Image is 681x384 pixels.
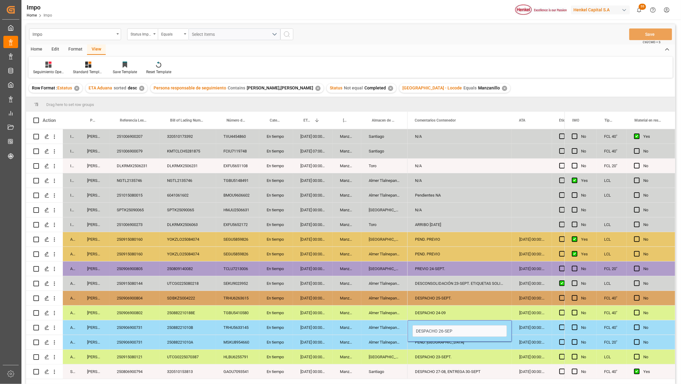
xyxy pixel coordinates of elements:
[29,28,121,40] button: open menu
[216,188,259,202] div: BMOU9606602
[512,232,552,247] div: [DATE] 00:00:00
[160,247,216,261] div: YOKZLO25084074
[293,247,333,261] div: [DATE] 00:00:00
[259,291,293,305] div: En tiempo
[63,203,80,217] div: In progress
[293,291,333,305] div: [DATE] 00:00:00
[361,276,408,291] div: Almer Tlalnepantla
[333,276,361,291] div: Manzanillo
[216,203,259,217] div: HMJU2506631
[333,173,361,188] div: Manzanillo
[565,144,675,159] div: Press SPACE to select this row.
[109,247,160,261] div: 250915080160
[216,262,259,276] div: TCLU7213006
[160,335,216,349] div: 25088221010A
[26,291,408,306] div: Press SPACE to select this row.
[80,320,109,335] div: [PERSON_NAME]
[26,276,408,291] div: Press SPACE to select this row.
[293,335,333,349] div: [DATE] 00:00:00
[26,129,408,144] div: Press SPACE to select this row.
[216,306,259,320] div: TGBU5410580
[109,203,160,217] div: SPTK25090065
[80,129,109,144] div: [PERSON_NAME]
[502,86,507,91] div: ✕
[63,188,80,202] div: In progress
[293,320,333,335] div: [DATE] 00:00:00
[330,85,342,90] span: Status
[80,364,109,379] div: [PERSON_NAME]
[293,217,333,232] div: [DATE] 00:00:00
[597,350,627,364] div: LCL
[512,291,552,305] div: [DATE] 00:00:00
[80,203,109,217] div: [PERSON_NAME]
[160,129,216,144] div: 320510173392
[63,129,80,144] div: In progress
[512,335,552,349] div: [DATE] 00:00:00
[293,144,333,158] div: [DATE] 07:00:00
[293,173,333,188] div: [DATE] 00:00:00
[565,291,675,306] div: Press SPACE to select this row.
[26,350,408,364] div: Press SPACE to select this row.
[408,262,512,276] div: PREVIO 24-SEPT.
[63,291,80,305] div: Arrived
[216,320,259,335] div: TRHU5633145
[259,247,293,261] div: En tiempo
[293,203,333,217] div: [DATE] 00:00:00
[259,159,293,173] div: En tiempo
[47,44,64,55] div: Edit
[26,217,408,232] div: Press SPACE to select this row.
[512,276,552,291] div: [DATE] 00:00:00
[27,3,52,12] div: Impo
[63,306,80,320] div: Arrived
[643,159,668,173] div: No
[333,247,361,261] div: Manzanillo
[408,159,512,173] div: N/A
[216,217,259,232] div: EXFU5652172
[32,30,114,38] div: Impo
[643,188,668,202] div: No
[146,69,171,75] div: Reset Template
[26,188,408,203] div: Press SPACE to select this row.
[158,28,188,40] button: open menu
[26,247,408,262] div: Press SPACE to select this row.
[26,320,408,335] div: Press SPACE to select this row.
[27,13,37,17] a: Home
[160,188,216,202] div: 6041061602
[160,276,216,291] div: UTCG0225080218
[293,159,333,173] div: [DATE] 00:00:00
[80,173,109,188] div: [PERSON_NAME]
[80,232,109,247] div: [PERSON_NAME]
[293,276,333,291] div: [DATE] 00:00:00
[63,335,80,349] div: Arrived
[109,159,160,173] div: DLKRMX2506231
[597,247,627,261] div: LCL
[629,28,672,40] button: Save
[571,6,630,14] div: Henkel Capital S.A
[597,291,627,305] div: FCL 40"
[109,144,160,158] div: 251006900079
[333,203,361,217] div: Manzanillo
[259,335,293,349] div: En tiempo
[63,276,80,291] div: Arrived
[160,364,216,379] div: 320510153813
[565,217,675,232] div: Press SPACE to select this row.
[293,306,333,320] div: [DATE] 00:00:00
[216,247,259,261] div: SEGU5859826
[160,173,216,188] div: NGTL2135746
[259,320,293,335] div: En tiempo
[259,364,293,379] div: En tiempo
[408,364,512,379] div: DESPACHO 27-08, ENTREGA 30-SEPT
[565,276,675,291] div: Press SPACE to select this row.
[512,262,552,276] div: [DATE] 00:00:00
[160,144,216,158] div: KMTCLCH5281875
[259,173,293,188] div: En tiempo
[565,232,675,247] div: Press SPACE to select this row.
[343,118,348,122] span: [GEOGRAPHIC_DATA] - Locode
[26,203,408,217] div: Press SPACE to select this row.
[333,188,361,202] div: Manzanillo
[63,159,80,173] div: In progress
[63,262,80,276] div: Arrived
[333,364,361,379] div: Manzanillo
[565,173,675,188] div: Press SPACE to select this row.
[372,118,395,122] span: Almacen de entrega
